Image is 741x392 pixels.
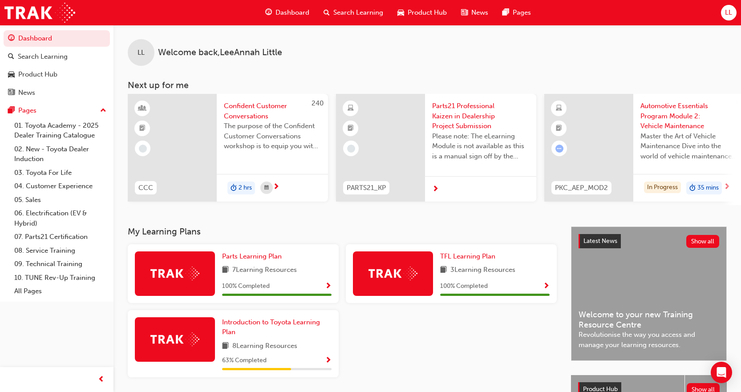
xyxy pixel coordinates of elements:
span: next-icon [273,183,279,191]
span: up-icon [100,105,106,117]
a: News [4,85,110,101]
span: LL [138,48,145,58]
h3: Next up for me [113,80,741,90]
span: Parts21 Professional Kaizen in Dealership Project Submission [432,101,529,131]
span: PKC_AEP_MOD2 [555,183,608,193]
button: DashboardSearch LearningProduct HubNews [4,28,110,102]
button: Show Progress [325,281,332,292]
span: Dashboard [275,8,309,18]
span: calendar-icon [264,182,269,194]
span: 0 [736,99,740,107]
span: Product Hub [408,8,447,18]
span: Show Progress [325,357,332,365]
a: guage-iconDashboard [258,4,316,22]
span: CCC [138,183,153,193]
span: duration-icon [231,182,237,194]
a: Product Hub [4,66,110,83]
a: 04. Customer Experience [11,179,110,193]
a: Dashboard [4,30,110,47]
button: Pages [4,102,110,119]
a: Introduction to Toyota Learning Plan [222,317,332,337]
span: duration-icon [689,182,696,194]
span: 2 hrs [239,183,252,193]
span: 3 Learning Resources [450,265,515,276]
a: 06. Electrification (EV & Hybrid) [11,206,110,230]
span: news-icon [461,7,468,18]
span: Parts Learning Plan [222,252,282,260]
a: TFL Learning Plan [440,251,499,262]
span: Introduction to Toyota Learning Plan [222,318,320,336]
span: Welcome to your new Training Resource Centre [579,310,719,330]
span: Master the Art of Vehicle Maintenance Dive into the world of vehicle maintenance with this compre... [640,131,737,162]
a: PARTS21_KPParts21 Professional Kaizen in Dealership Project SubmissionPlease note: The eLearning ... [336,94,536,202]
a: 240CCCConfident Customer ConversationsThe purpose of the Confident Customer Conversations worksho... [128,94,328,202]
span: 35 mins [697,183,719,193]
span: news-icon [8,89,15,97]
img: Trak [368,267,417,280]
button: Show Progress [325,355,332,366]
a: 01. Toyota Academy - 2025 Dealer Training Catalogue [11,119,110,142]
button: Show all [686,235,720,248]
span: learningResourceType_ELEARNING-icon [556,103,562,114]
span: learningResourceType_ELEARNING-icon [348,103,354,114]
button: LL [721,5,737,20]
a: 02. New - Toyota Dealer Induction [11,142,110,166]
span: learningRecordVerb_NONE-icon [347,145,355,153]
span: 240 [312,99,324,107]
div: Product Hub [18,69,57,80]
a: search-iconSearch Learning [316,4,390,22]
div: News [18,88,35,98]
a: 08. Service Training [11,244,110,258]
span: book-icon [222,341,229,352]
span: Latest News [583,237,617,245]
span: 8 Learning Resources [232,341,297,352]
span: 7 Learning Resources [232,265,297,276]
div: In Progress [644,182,681,194]
span: Automotive Essentials Program Module 2: Vehicle Maintenance [640,101,737,131]
span: guage-icon [8,35,15,43]
span: search-icon [324,7,330,18]
a: All Pages [11,284,110,298]
button: Show Progress [543,281,550,292]
span: book-icon [222,265,229,276]
span: car-icon [397,7,404,18]
div: Search Learning [18,52,68,62]
span: News [471,8,488,18]
span: 100 % Completed [440,281,488,291]
span: The purpose of the Confident Customer Conversations workshop is to equip you with tools to commun... [224,121,321,151]
span: Show Progress [325,283,332,291]
span: Welcome back , LeeAnnah Little [158,48,282,58]
span: 100 % Completed [222,281,270,291]
span: learningRecordVerb_NONE-icon [139,145,147,153]
span: next-icon [724,183,730,191]
a: 05. Sales [11,193,110,207]
a: 03. Toyota For Life [11,166,110,180]
a: 09. Technical Training [11,257,110,271]
span: booktick-icon [139,123,146,134]
span: TFL Learning Plan [440,252,495,260]
span: Please note: The eLearning Module is not available as this is a manual sign off by the Dealer Pro... [432,131,529,162]
a: Trak [4,3,75,23]
a: news-iconNews [454,4,495,22]
a: 07. Parts21 Certification [11,230,110,244]
div: Pages [18,105,36,116]
a: car-iconProduct Hub [390,4,454,22]
a: Parts Learning Plan [222,251,285,262]
a: Latest NewsShow allWelcome to your new Training Resource CentreRevolutionise the way you access a... [571,226,727,361]
span: search-icon [8,53,14,61]
span: guage-icon [265,7,272,18]
span: next-icon [432,186,439,194]
span: Confident Customer Conversations [224,101,321,121]
span: Search Learning [333,8,383,18]
a: pages-iconPages [495,4,538,22]
span: car-icon [8,71,15,79]
a: Latest NewsShow all [579,234,719,248]
span: booktick-icon [348,123,354,134]
div: Open Intercom Messenger [711,362,732,383]
span: Revolutionise the way you access and manage your learning resources. [579,330,719,350]
span: pages-icon [8,107,15,115]
span: book-icon [440,265,447,276]
a: Search Learning [4,48,110,65]
img: Trak [150,267,199,280]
